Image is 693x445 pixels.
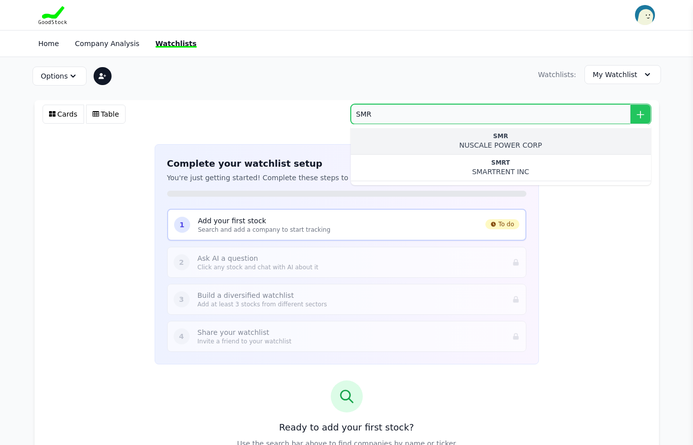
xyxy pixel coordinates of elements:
button: Table [86,105,126,124]
button: SMR NUSCALE POWER CORP [351,128,651,155]
button: Cards [43,105,84,124]
span: To do [485,219,519,229]
input: Add Ticker to Watchlist [351,104,651,124]
p: Invite a friend to your watchlist [198,337,504,345]
a: Company Analysis [75,40,140,48]
img: Goodstock Logo [39,6,68,24]
div: View toggle [43,105,126,124]
img: invitee [635,5,655,25]
span: 4 [179,331,184,341]
p: You're just getting started! Complete these steps to unlock the full experience. [167,173,444,183]
button: SMRT SMARTRENT INC [351,155,651,181]
button: Options [33,67,87,86]
button: My Watchlist [584,65,661,84]
p: Search and add a company to start tracking [198,226,478,234]
span: 3 [179,294,184,304]
span: 1 [180,220,185,230]
p: Add your first stock [198,216,478,226]
a: Watchlists [156,40,197,48]
span: Watchlists: [538,70,576,80]
p: Click any stock and chat with AI about it [198,263,504,271]
p: Share your watchlist [198,327,504,337]
p: Add at least 3 stocks from different sectors [198,300,504,308]
h3: Ready to add your first stock? [155,420,539,434]
div: SMR [359,132,643,140]
h3: Complete your watchlist setup [167,157,444,171]
span: My Watchlist [593,70,637,80]
p: Ask AI a question [198,253,504,263]
a: Home [39,40,59,48]
div: SMARTRENT INC [359,167,643,177]
div: NUSCALE POWER CORP [359,140,643,150]
div: SMRT [359,159,643,167]
span: 2 [179,257,184,267]
p: Build a diversified watchlist [198,290,504,300]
